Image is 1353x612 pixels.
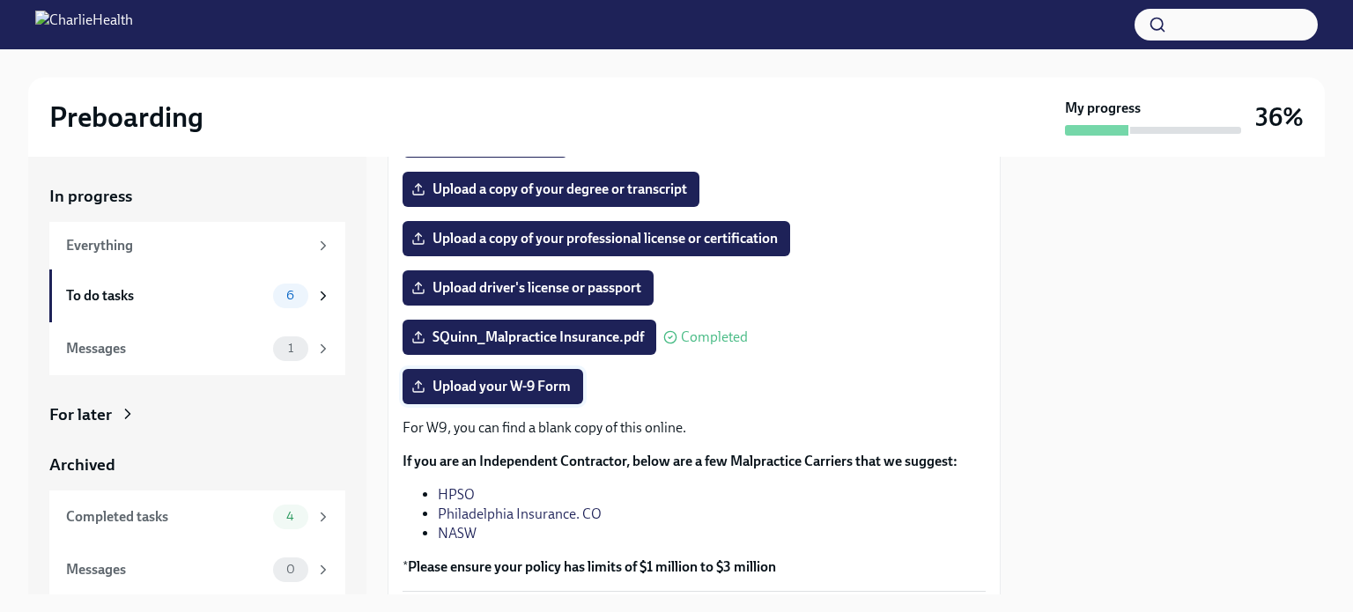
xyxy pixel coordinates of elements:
[66,286,266,306] div: To do tasks
[438,486,475,503] a: HPSO
[415,378,571,395] span: Upload your W-9 Form
[66,236,308,255] div: Everything
[35,11,133,39] img: CharlieHealth
[403,453,957,469] strong: If you are an Independent Contractor, below are a few Malpractice Carriers that we suggest:
[49,185,345,208] a: In progress
[415,230,778,247] span: Upload a copy of your professional license or certification
[277,342,304,355] span: 1
[415,328,644,346] span: SQuinn_Malpractice Insurance.pdf
[438,525,477,542] a: NASW
[49,269,345,322] a: To do tasks6
[49,543,345,596] a: Messages0
[415,181,687,198] span: Upload a copy of your degree or transcript
[438,505,602,522] a: Philadelphia Insurance. CO
[403,320,656,355] label: SQuinn_Malpractice Insurance.pdf
[403,221,790,256] label: Upload a copy of your professional license or certification
[403,418,986,438] p: For W9, you can find a blank copy of this online.
[1065,99,1141,118] strong: My progress
[49,100,203,135] h2: Preboarding
[403,172,699,207] label: Upload a copy of your degree or transcript
[66,339,266,358] div: Messages
[49,222,345,269] a: Everything
[49,403,112,426] div: For later
[49,453,345,476] a: Archived
[276,289,305,302] span: 6
[49,403,345,426] a: For later
[1255,101,1304,133] h3: 36%
[403,270,654,306] label: Upload driver's license or passport
[415,279,641,297] span: Upload driver's license or passport
[49,490,345,543] a: Completed tasks4
[66,560,266,579] div: Messages
[66,507,266,527] div: Completed tasks
[276,510,305,523] span: 4
[276,563,306,576] span: 0
[408,558,776,575] strong: Please ensure your policy has limits of $1 million to $3 million
[681,330,748,344] span: Completed
[49,322,345,375] a: Messages1
[403,369,583,404] label: Upload your W-9 Form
